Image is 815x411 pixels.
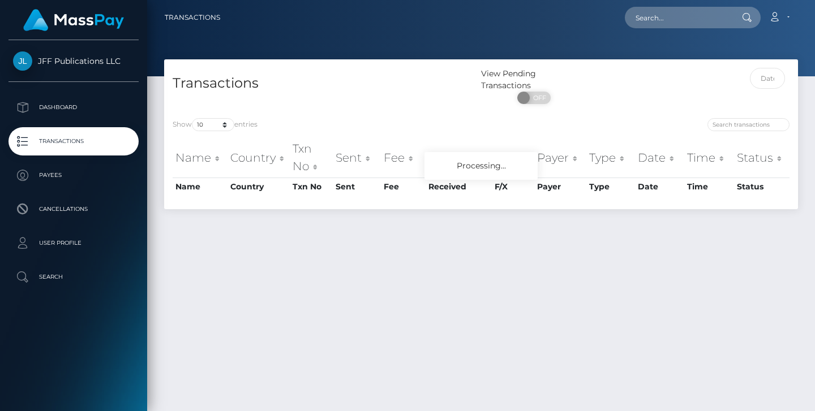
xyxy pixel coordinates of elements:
input: Search... [625,7,731,28]
th: Country [228,137,290,178]
th: Time [684,178,734,196]
img: JFF Publications LLC [13,51,32,71]
th: Sent [333,137,381,178]
a: Search [8,263,139,291]
p: Transactions [13,133,134,150]
a: Transactions [8,127,139,155]
div: Processing... [424,152,538,180]
th: Country [228,178,290,196]
span: OFF [524,92,552,104]
a: Cancellations [8,195,139,223]
span: JFF Publications LLC [8,56,139,66]
p: Search [13,269,134,285]
th: Date [635,178,684,196]
p: User Profile [13,235,134,252]
th: Name [173,178,228,196]
th: Status [734,137,790,178]
th: Sent [333,178,381,196]
th: Type [586,178,635,196]
th: Name [173,137,228,178]
th: Fee [381,137,426,178]
th: Payer [534,137,586,178]
th: Payer [534,178,586,196]
th: Date [635,137,684,178]
th: Received [426,178,492,196]
p: Payees [13,167,134,184]
a: Payees [8,161,139,189]
input: Date filter [750,68,786,89]
th: Status [734,178,790,196]
img: MassPay Logo [23,9,124,31]
th: Time [684,137,734,178]
th: F/X [492,178,534,196]
a: Dashboard [8,93,139,122]
th: Txn No [290,137,333,178]
th: Received [426,137,492,178]
th: F/X [492,137,534,178]
input: Search transactions [707,118,790,131]
h4: Transactions [173,73,473,93]
th: Txn No [290,178,333,196]
p: Cancellations [13,201,134,218]
div: View Pending Transactions [481,68,587,92]
a: Transactions [165,6,220,29]
select: Showentries [192,118,234,131]
th: Fee [381,178,426,196]
th: Type [586,137,635,178]
p: Dashboard [13,99,134,116]
a: User Profile [8,229,139,257]
label: Show entries [173,118,258,131]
